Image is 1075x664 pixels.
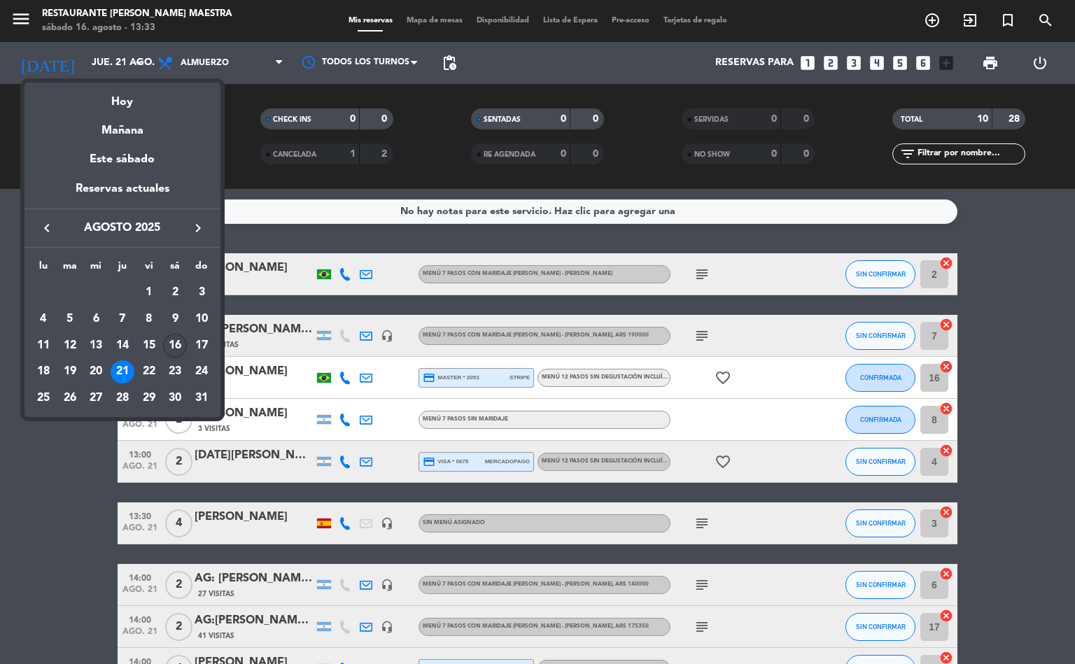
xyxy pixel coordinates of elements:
[188,359,215,386] td: 24 de agosto de 2025
[162,306,189,332] td: 9 de agosto de 2025
[111,334,134,358] div: 14
[185,219,211,237] button: keyboard_arrow_right
[163,281,187,304] div: 2
[34,219,59,237] button: keyboard_arrow_left
[188,332,215,359] td: 17 de agosto de 2025
[109,385,136,411] td: 28 de agosto de 2025
[83,306,109,332] td: 6 de agosto de 2025
[57,385,83,411] td: 26 de agosto de 2025
[83,359,109,386] td: 20 de agosto de 2025
[162,359,189,386] td: 23 de agosto de 2025
[109,306,136,332] td: 7 de agosto de 2025
[58,334,82,358] div: 12
[84,360,108,384] div: 20
[31,360,55,384] div: 18
[58,307,82,331] div: 5
[162,280,189,306] td: 2 de agosto de 2025
[136,385,162,411] td: 29 de agosto de 2025
[30,332,57,359] td: 11 de agosto de 2025
[31,386,55,410] div: 25
[190,307,213,331] div: 10
[31,307,55,331] div: 4
[38,220,55,236] i: keyboard_arrow_left
[111,307,134,331] div: 7
[162,258,189,280] th: sábado
[137,360,161,384] div: 22
[111,360,134,384] div: 21
[109,359,136,386] td: 21 de agosto de 2025
[24,140,220,179] div: Este sábado
[57,359,83,386] td: 19 de agosto de 2025
[24,111,220,140] div: Mañana
[137,334,161,358] div: 15
[136,359,162,386] td: 22 de agosto de 2025
[136,258,162,280] th: viernes
[190,334,213,358] div: 17
[188,306,215,332] td: 10 de agosto de 2025
[30,306,57,332] td: 4 de agosto de 2025
[137,386,161,410] div: 29
[30,258,57,280] th: lunes
[58,386,82,410] div: 26
[83,385,109,411] td: 27 de agosto de 2025
[188,280,215,306] td: 3 de agosto de 2025
[188,385,215,411] td: 31 de agosto de 2025
[83,332,109,359] td: 13 de agosto de 2025
[136,280,162,306] td: 1 de agosto de 2025
[137,307,161,331] div: 8
[190,386,213,410] div: 31
[109,332,136,359] td: 14 de agosto de 2025
[188,258,215,280] th: domingo
[162,332,189,359] td: 16 de agosto de 2025
[84,307,108,331] div: 6
[137,281,161,304] div: 1
[163,360,187,384] div: 23
[24,83,220,111] div: Hoy
[30,280,136,306] td: AGO.
[57,332,83,359] td: 12 de agosto de 2025
[111,386,134,410] div: 28
[136,306,162,332] td: 8 de agosto de 2025
[84,386,108,410] div: 27
[83,258,109,280] th: miércoles
[163,386,187,410] div: 30
[84,334,108,358] div: 13
[24,180,220,209] div: Reservas actuales
[190,360,213,384] div: 24
[163,334,187,358] div: 16
[163,307,187,331] div: 9
[190,281,213,304] div: 3
[58,360,82,384] div: 19
[190,220,206,236] i: keyboard_arrow_right
[30,385,57,411] td: 25 de agosto de 2025
[109,258,136,280] th: jueves
[57,258,83,280] th: martes
[162,385,189,411] td: 30 de agosto de 2025
[136,332,162,359] td: 15 de agosto de 2025
[30,359,57,386] td: 18 de agosto de 2025
[59,219,185,237] span: agosto 2025
[57,306,83,332] td: 5 de agosto de 2025
[31,334,55,358] div: 11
